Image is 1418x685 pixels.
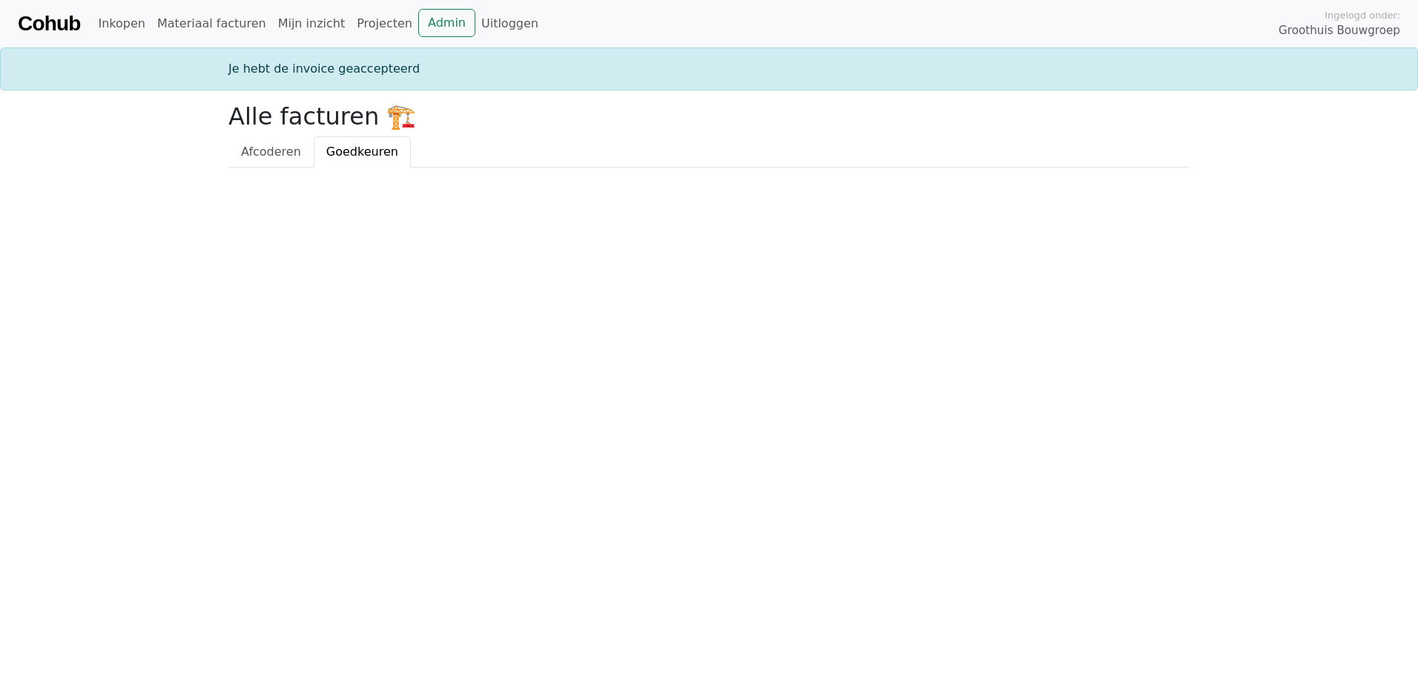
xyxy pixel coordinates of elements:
[351,9,418,39] a: Projecten
[326,145,398,159] span: Goedkeuren
[1325,8,1400,22] span: Ingelogd onder:
[418,9,475,37] a: Admin
[220,60,1198,78] div: Je hebt de invoice geaccepteerd
[314,136,411,168] a: Goedkeuren
[241,145,301,159] span: Afcoderen
[1279,22,1400,39] span: Groothuis Bouwgroep
[228,102,1190,130] h2: Alle facturen 🏗️
[228,136,314,168] a: Afcoderen
[92,9,151,39] a: Inkopen
[151,9,272,39] a: Materiaal facturen
[475,9,544,39] a: Uitloggen
[272,9,352,39] a: Mijn inzicht
[18,6,80,42] a: Cohub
